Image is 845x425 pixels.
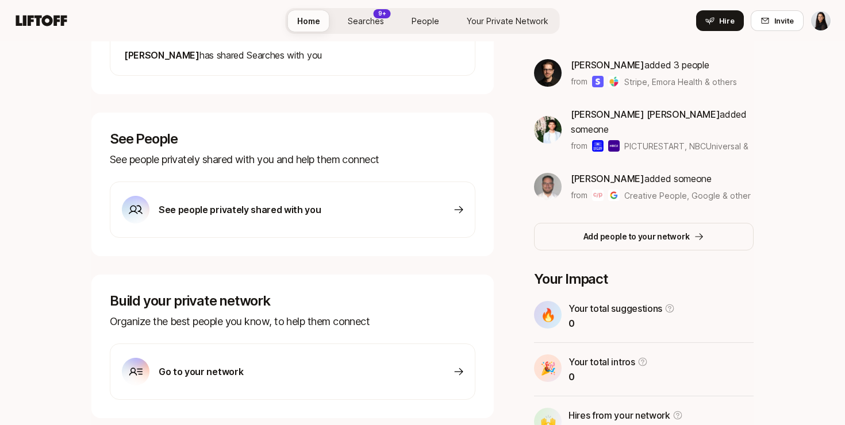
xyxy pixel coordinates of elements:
a: Searches9+ [339,10,393,32]
img: Creative People [592,190,604,201]
img: 14c26f81_4384_478d_b376_a1ca6885b3c1.jpg [534,116,562,144]
span: Home [297,15,320,27]
span: Your Private Network [467,15,548,27]
span: [PERSON_NAME] [PERSON_NAME] [571,109,720,120]
span: [PERSON_NAME] [571,59,644,71]
span: [PERSON_NAME] [571,173,644,184]
span: has shared Searches with you [124,49,322,61]
p: Your total suggestions [569,301,662,316]
p: See people privately shared with you [159,202,321,217]
span: Creative People, Google & others [624,190,751,202]
p: 0 [569,369,648,384]
div: 🔥 [534,301,562,329]
img: ACg8ocLkLr99FhTl-kK-fHkDFhetpnfS0fTAm4rmr9-oxoZ0EDUNs14=s160-c [534,59,562,87]
p: added 3 people [571,57,737,72]
span: Stripe, Emora Health & others [624,76,737,88]
p: from [571,75,587,88]
p: Add people to your network [583,230,690,244]
img: abaaee66_70d6_4cd8_bbf0_4431664edd7e.jpg [534,173,562,200]
button: Kavita Shah [811,10,831,31]
img: Google [608,190,620,201]
p: Build your private network [110,293,475,309]
p: See People [110,131,475,147]
p: 9+ [378,9,386,18]
span: [PERSON_NAME] [124,49,199,61]
p: added someone [571,107,754,137]
p: added someone [571,171,751,186]
a: People [402,10,448,32]
button: Invite [751,10,804,31]
img: Emora Health [608,76,620,87]
span: Hire [719,15,735,26]
button: Hire [696,10,744,31]
p: See people privately shared with you and help them connect [110,152,475,168]
span: PICTURESTART, NBCUniversal & others [624,141,775,151]
p: Your Impact [534,271,754,287]
p: from [571,188,587,202]
a: Home [288,10,329,32]
span: Searches [348,15,384,27]
p: from [571,139,587,153]
img: NBCUniversal [608,140,620,152]
img: Kavita Shah [811,11,831,30]
div: 🎉 [534,354,562,382]
a: Your Private Network [458,10,558,32]
p: Hires from your network [569,408,670,423]
p: Organize the best people you know, to help them connect [110,314,475,330]
span: Invite [774,15,794,26]
button: Add people to your network [534,223,754,250]
p: Your total intros [569,354,635,369]
p: Go to your network [159,364,243,379]
img: PICTURESTART [592,140,604,152]
span: People [412,15,439,27]
img: Stripe [592,76,604,87]
p: 0 [569,316,675,331]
